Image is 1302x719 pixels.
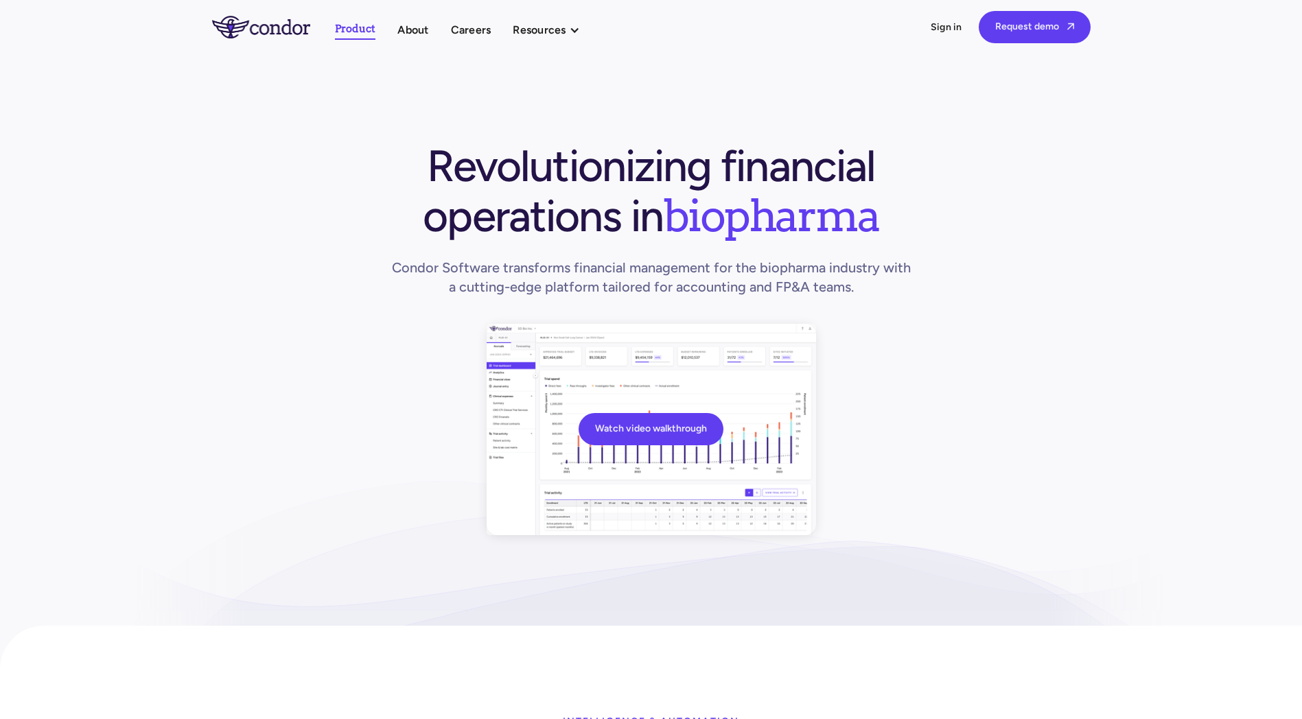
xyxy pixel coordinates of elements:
a: Sign in [931,21,962,34]
a: About [397,21,428,39]
a: home [212,16,335,38]
h1: Condor Software transforms financial management for the biopharma industry with a cutting-edge pl... [388,258,915,296]
span: biopharma [663,189,879,242]
div: Resources [513,21,566,39]
a: Request demo [979,11,1091,43]
span:  [1067,22,1074,31]
a: Watch video walkthrough [579,413,723,445]
a: Careers [451,21,491,39]
div: Resources [513,21,593,39]
a: Product [335,20,376,40]
h1: Revolutionizing financial operations in [388,141,915,240]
